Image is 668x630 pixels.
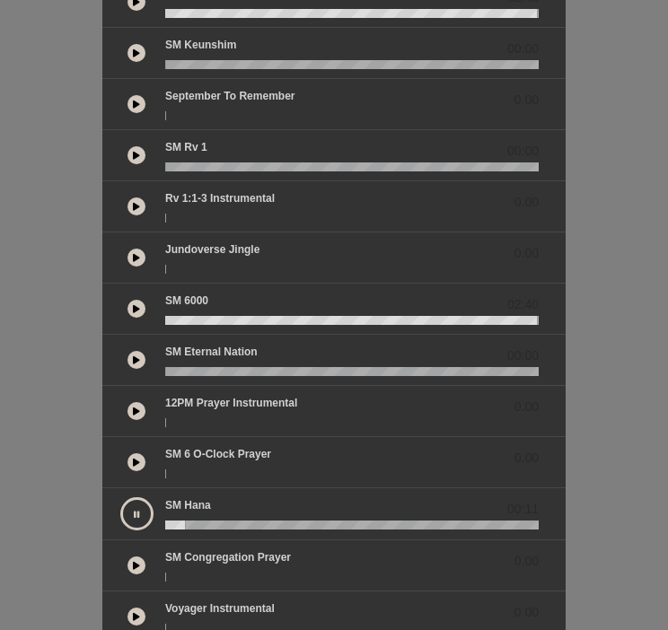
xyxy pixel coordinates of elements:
[165,497,211,513] p: SM Hana
[165,446,271,462] p: SM 6 o-clock prayer
[514,244,539,263] span: 0.00
[514,449,539,468] span: 0.00
[514,552,539,571] span: 0.00
[165,549,291,565] p: SM Congregation Prayer
[507,500,539,519] span: 00:11
[507,346,539,365] span: 00:00
[514,193,539,212] span: 0.00
[165,293,208,309] p: SM 6000
[507,295,539,314] span: 02:40
[165,37,236,53] p: SM Keunshim
[165,190,275,206] p: Rv 1:1-3 Instrumental
[165,600,275,617] p: Voyager Instrumental
[165,344,258,360] p: SM Eternal Nation
[514,398,539,416] span: 0.00
[165,139,207,155] p: SM Rv 1
[514,91,539,109] span: 0.00
[507,142,539,161] span: 00:00
[507,39,539,58] span: 00:00
[514,603,539,622] span: 0.00
[165,241,259,258] p: Jundoverse Jingle
[165,395,297,411] p: 12PM Prayer Instrumental
[165,88,295,104] p: September to Remember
